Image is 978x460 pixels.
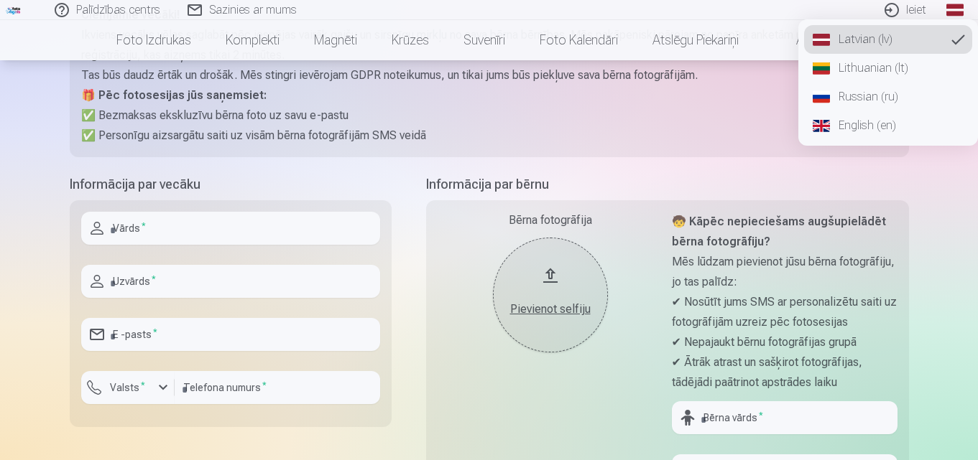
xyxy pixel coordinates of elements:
[756,20,879,60] a: All products
[374,20,446,60] a: Krūzes
[81,105,898,126] p: ✅ Bezmaksas ekskluzīvu bērna foto uz savu e-pastu
[672,252,898,292] p: Mēs lūdzam pievienot jūsu bērna fotogrāfiju, jo tas palīdz:
[635,20,756,60] a: Atslēgu piekariņi
[446,20,522,60] a: Suvenīri
[81,65,898,85] p: Tas būs daudz ērtāk un drošāk. Mēs stingri ievērojam GDPR noteikumus, un tikai jums būs piekļuve ...
[70,174,392,194] h5: Informācija par vecāku
[81,126,898,146] p: ✅ Personīgu aizsargātu saiti uz visām bērna fotogrāfijām SMS veidā
[804,83,972,111] a: Russian (ru)
[804,25,972,54] a: Latvian (lv)
[672,215,886,248] strong: 🧒 Kāpēc nepieciešams augšupielādēt bērna fotogrāfiju?
[297,20,374,60] a: Magnēti
[672,292,898,332] p: ✔ Nosūtīt jums SMS ar personalizētu saiti uz fotogrāfijām uzreiz pēc fotosesijas
[99,20,208,60] a: Foto izdrukas
[104,380,151,395] label: Valsts
[522,20,635,60] a: Foto kalendāri
[81,371,175,404] button: Valsts*
[672,332,898,352] p: ✔ Nepajaukt bērnu fotogrāfijas grupā
[507,301,594,318] div: Pievienot selfiju
[493,238,608,352] button: Pievienot selfiju
[438,212,663,229] div: Bērna fotogrāfija
[81,88,267,102] strong: 🎁 Pēc fotosesijas jūs saņemsiet:
[798,19,978,146] nav: Global
[426,174,909,194] h5: Informācija par bērnu
[6,6,22,14] img: /fa1
[804,54,972,83] a: Lithuanian (lt)
[208,20,297,60] a: Komplekti
[804,111,972,140] a: English (en)
[672,352,898,393] p: ✔ Ātrāk atrast un sašķirot fotogrāfijas, tādējādi paātrinot apstrādes laiku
